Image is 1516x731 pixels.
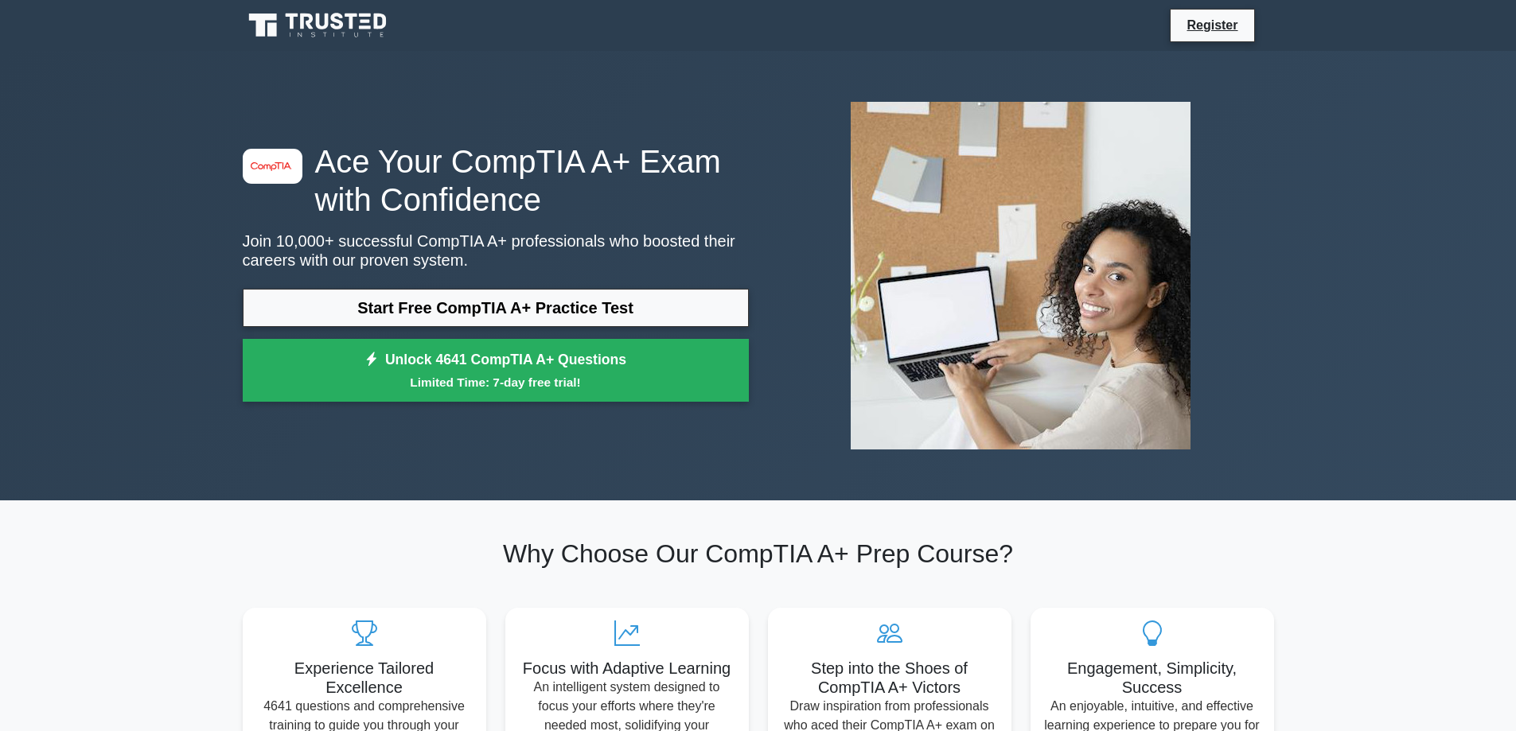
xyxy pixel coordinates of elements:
[243,289,749,327] a: Start Free CompTIA A+ Practice Test
[243,142,749,219] h1: Ace Your CompTIA A+ Exam with Confidence
[243,231,749,270] p: Join 10,000+ successful CompTIA A+ professionals who boosted their careers with our proven system.
[243,539,1274,569] h2: Why Choose Our CompTIA A+ Prep Course?
[263,373,729,391] small: Limited Time: 7-day free trial!
[1043,659,1261,697] h5: Engagement, Simplicity, Success
[1177,15,1247,35] a: Register
[243,339,749,402] a: Unlock 4641 CompTIA A+ QuestionsLimited Time: 7-day free trial!
[255,659,474,697] h5: Experience Tailored Excellence
[518,659,736,678] h5: Focus with Adaptive Learning
[781,659,999,697] h5: Step into the Shoes of CompTIA A+ Victors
